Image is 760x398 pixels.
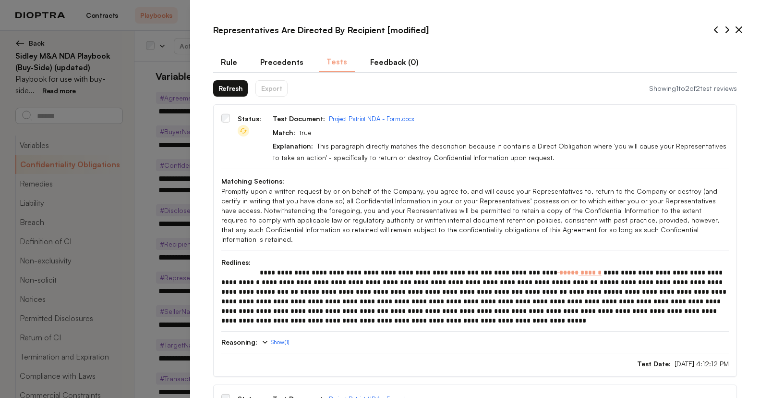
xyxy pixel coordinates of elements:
[637,360,671,368] span: Test Date:
[319,52,355,72] button: Tests
[299,128,312,137] span: true
[649,84,737,92] span: Showing 1 to 2 of 2 test reviews
[205,15,436,44] h3: Representatives Are Directed By Recipient [modified]
[329,115,414,123] a: Project Patriot NDA - Form.docx
[253,52,311,72] button: Precedents
[273,142,313,150] span: Explanation:
[362,52,426,72] button: Feedback (0)
[221,258,251,266] span: Redlines:
[213,52,245,72] button: Rule
[238,114,261,123] span: Status:
[238,125,249,137] img: In Progress
[261,338,269,346] img: Toggle reasoning
[221,177,284,185] span: Matching Sections:
[273,128,295,137] span: Match:
[261,338,290,346] button: Show(1)
[213,80,248,97] button: Refresh
[273,114,325,123] span: Test Document:
[675,360,729,368] span: [DATE] 4:12:12 PM
[221,337,257,347] span: Reasoning:
[221,187,729,244] span: Promptly upon a written request by or on behalf of the Company, you agree to, and will cause your...
[273,142,726,162] span: This paragraph directly matches the description because it contains a Direct Obligation where 'yo...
